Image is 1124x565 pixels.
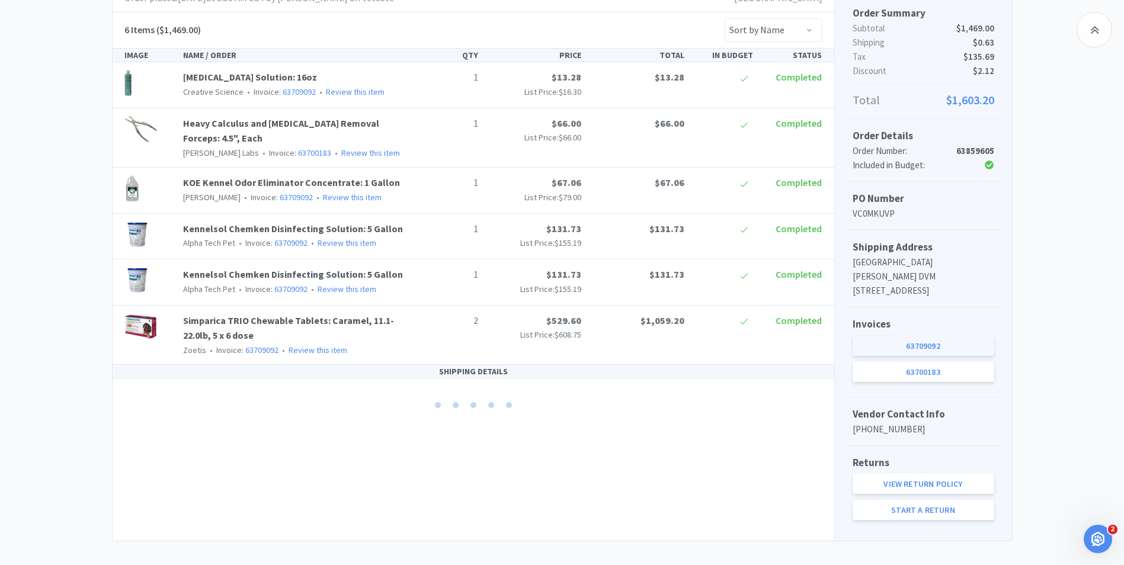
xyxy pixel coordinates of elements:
[183,192,241,203] span: [PERSON_NAME]
[555,329,581,340] span: $608.75
[183,237,235,248] span: Alpha Tech Pet
[559,132,581,143] span: $66.00
[245,345,278,355] a: 63709092
[758,49,827,62] div: STATUS
[183,117,379,145] a: Heavy Calculus and [MEDICAL_DATA] Removal Forceps: 4.5", Each
[853,21,994,36] p: Subtotal
[124,175,140,201] img: 7157b67f019a49acb46cb99649c24271_10083.png
[183,268,403,280] a: Kennelsol Chemken Disinfecting Solution: 5 Gallon
[414,49,483,62] div: QTY
[183,71,317,83] a: [MEDICAL_DATA] Solution: 16oz
[655,71,684,83] span: $13.28
[488,236,581,249] p: List Price:
[853,474,994,494] a: View Return Policy
[552,176,581,188] span: $67.06
[853,336,994,356] a: 63709092
[853,91,994,110] p: Total
[853,455,994,471] h5: Returns
[488,131,581,144] p: List Price:
[853,191,994,207] h5: PO Number
[853,64,994,78] p: Discount
[274,237,308,248] a: 63709092
[488,328,581,341] p: List Price:
[245,86,252,97] span: •
[206,345,278,355] span: Invoice:
[183,345,206,355] span: Zoetis
[309,284,316,294] span: •
[183,314,394,342] a: Simparica TRIO Chewable Tablets: Caramel, 11.1-22.0lb, 5 x 6 dose
[183,86,244,97] span: Creative Science
[488,191,581,204] p: List Price:
[853,207,994,221] p: VC0MKUVP
[237,237,244,248] span: •
[853,362,994,382] a: 63700183
[120,49,179,62] div: IMAGE
[641,314,684,326] span: $1,059.20
[124,70,132,96] img: 86c73ef659e74930ade06d70f611894c_1007.png
[655,117,684,129] span: $66.00
[776,71,822,83] span: Completed
[776,223,822,235] span: Completed
[973,36,994,50] span: $0.63
[323,192,382,203] a: Review this item
[956,21,994,36] span: $1,469.00
[853,255,994,298] p: [GEOGRAPHIC_DATA] [PERSON_NAME] DVM [STREET_ADDRESS]
[124,313,158,339] img: 5b4f76cc51e149f78f7c1487d9feca3f_368669.png
[649,268,684,280] span: $131.73
[124,267,150,293] img: dd0d1e23fd0a4630b59b90222e34f7fd_16417.png
[341,147,400,158] a: Review this item
[419,267,478,282] p: 1
[235,284,308,294] span: Invoice:
[1108,525,1117,534] span: 2
[853,158,947,172] div: Included in Budget:
[242,192,249,203] span: •
[555,237,581,248] span: $155.19
[178,49,414,62] div: NAME / ORDER
[853,239,994,255] h5: Shipping Address
[113,365,834,378] div: SHIPPING DETAILS
[483,49,586,62] div: PRICE
[488,85,581,98] p: List Price:
[261,147,267,158] span: •
[555,284,581,294] span: $155.19
[183,284,235,294] span: Alpha Tech Pet
[318,237,376,248] a: Review this item
[546,314,581,326] span: $529.60
[124,221,150,248] img: dd0d1e23fd0a4630b59b90222e34f7fd_16417.png
[183,223,403,235] a: Kennelsol Chemken Disinfecting Solution: 5 Gallon
[552,71,581,83] span: $13.28
[244,86,316,97] span: Invoice:
[419,116,478,131] p: 1
[689,49,758,62] div: IN BUDGET
[280,192,313,203] a: 63709092
[956,145,994,156] strong: 63859605
[559,192,581,203] span: $79.00
[124,23,201,38] h5: ($1,469.00)
[318,86,324,97] span: •
[853,422,994,436] p: [PHONE_NUMBER]
[235,237,308,248] span: Invoice:
[419,175,478,191] p: 1
[208,345,214,355] span: •
[649,223,684,235] span: $131.73
[419,70,478,85] p: 1
[419,313,478,329] p: 2
[124,116,157,142] img: bd90ba13b55546919e6e0ea90595b1ac_3888.png
[315,192,321,203] span: •
[274,284,308,294] a: 63709092
[963,50,994,64] span: $135.69
[183,147,259,158] span: [PERSON_NAME] Labs
[853,50,994,64] p: Tax
[776,117,822,129] span: Completed
[259,147,331,158] span: Invoice:
[853,144,947,158] div: Order Number:
[241,192,313,203] span: Invoice:
[289,345,347,355] a: Review this item
[946,91,994,110] span: $1,603.20
[853,5,994,21] h5: Order Summary
[853,406,994,422] h5: Vendor Contact Info
[333,147,340,158] span: •
[183,176,400,188] a: KOE Kennel Odor Eliminator Concentrate: 1 Gallon
[488,282,581,296] p: List Price:
[776,176,822,188] span: Completed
